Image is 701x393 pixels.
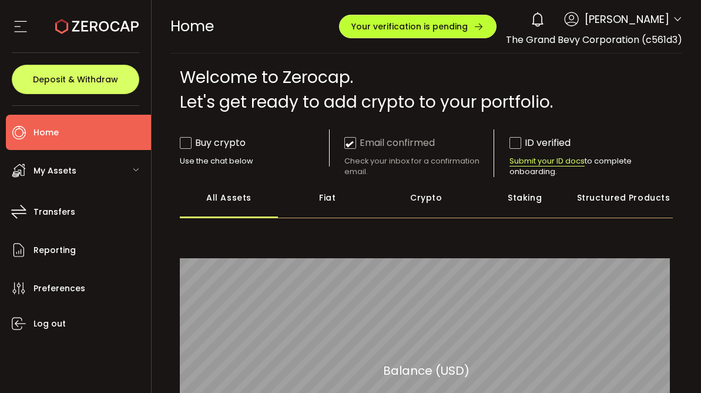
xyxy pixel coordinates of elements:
[509,156,585,166] span: Submit your ID docs
[33,124,59,141] span: Home
[585,11,669,27] span: [PERSON_NAME]
[180,65,673,115] div: Welcome to Zerocap. Let's get ready to add crypto to your portfolio.
[509,156,659,177] div: to complete onboarding.
[509,135,571,150] div: ID verified
[278,177,377,218] div: Fiat
[33,315,66,332] span: Log out
[170,16,214,36] span: Home
[33,162,76,179] span: My Assets
[33,242,76,259] span: Reporting
[561,266,701,393] iframe: Chat Widget
[383,361,469,379] section: Balance (USD)
[506,33,682,46] span: The Grand Bevy Corporation (c561d3)
[33,280,85,297] span: Preferences
[339,15,497,38] button: Your verification is pending
[33,75,118,84] span: Deposit & Withdraw
[180,177,279,218] div: All Assets
[574,177,673,218] div: Structured Products
[351,22,468,31] span: Your verification is pending
[377,177,475,218] div: Crypto
[475,177,574,218] div: Staking
[33,204,75,221] span: Transfers
[344,135,435,150] div: Email confirmed
[344,156,494,177] div: Check your inbox for a confirmation email.
[180,156,329,166] div: Use the chat below
[180,135,246,150] div: Buy crypto
[12,65,139,94] button: Deposit & Withdraw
